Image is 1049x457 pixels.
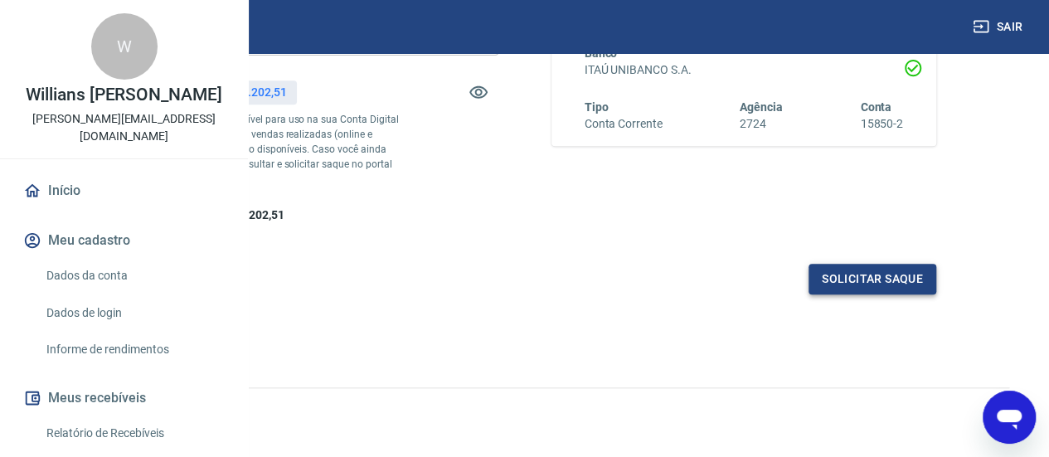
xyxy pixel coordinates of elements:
div: W [91,13,158,80]
button: Solicitar saque [809,264,936,294]
h6: Conta Corrente [585,115,663,133]
a: Dados de login [40,296,228,330]
a: Dados da conta [40,259,228,293]
iframe: Botão para abrir a janela de mensagens [983,391,1036,444]
button: Meus recebíveis [20,380,228,416]
span: Agência [740,100,783,114]
p: *Corresponde ao saldo disponível para uso na sua Conta Digital Vindi. Incluindo os valores das ve... [113,112,401,187]
p: Willians [PERSON_NAME] [26,86,222,104]
h6: ITAÚ UNIBANCO S.A. [585,61,904,79]
span: Tipo [585,100,609,114]
p: 2025 © [40,401,1009,419]
span: Banco [585,46,618,60]
h6: 2724 [740,115,783,133]
h6: 15850-2 [860,115,903,133]
p: [PERSON_NAME][EMAIL_ADDRESS][DOMAIN_NAME] [13,110,235,145]
span: Conta [860,100,891,114]
button: Meu cadastro [20,222,228,259]
a: Relatório de Recebíveis [40,416,228,450]
a: Início [20,173,228,209]
button: Sair [969,12,1029,42]
a: Informe de rendimentos [40,333,228,367]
